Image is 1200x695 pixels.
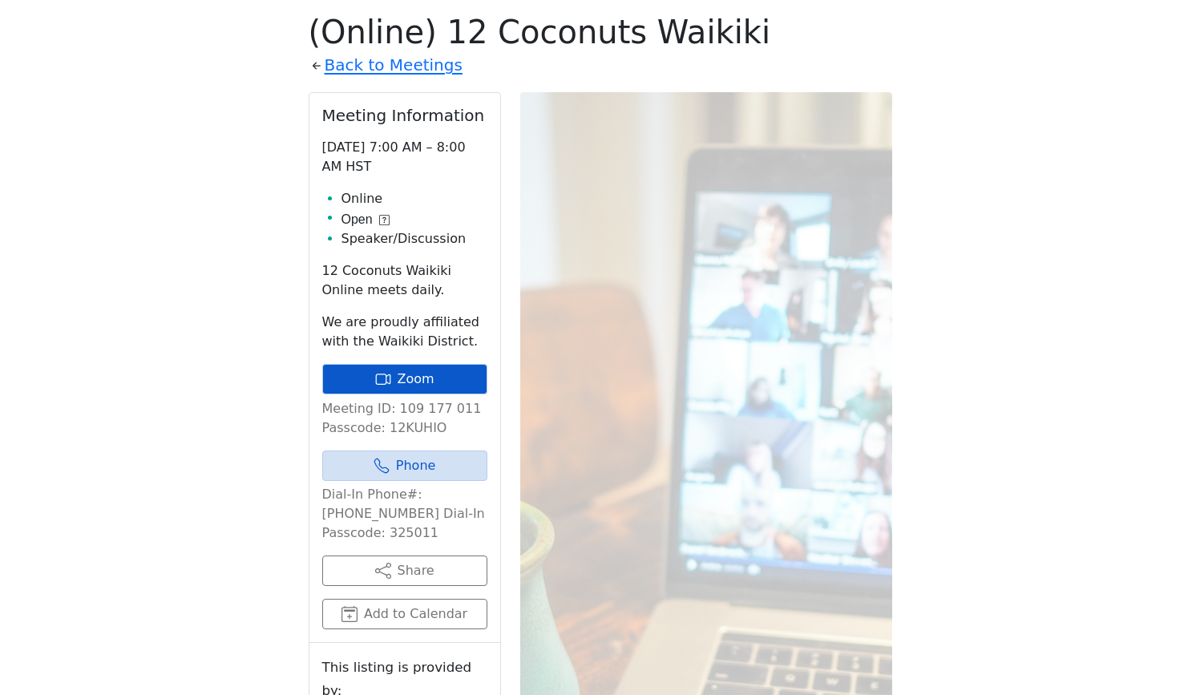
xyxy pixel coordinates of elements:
[322,138,487,176] p: [DATE] 7:00 AM – 8:00 AM HST
[322,106,487,125] h2: Meeting Information
[322,485,487,543] p: Dial-In Phone#: [PHONE_NUMBER] Dial-In Passcode: 325011
[322,364,487,394] a: Zoom
[322,399,487,438] p: Meeting ID: 109 177 011 Passcode: 12KUHIO
[322,451,487,481] a: Phone
[341,210,390,229] button: Open
[325,51,463,79] a: Back to Meetings
[341,210,373,229] span: Open
[322,261,487,300] p: 12 Coconuts Waikiki Online meets daily.
[341,229,487,249] li: Speaker/Discussion
[322,599,487,629] button: Add to Calendar
[341,189,487,208] li: Online
[322,556,487,586] button: Share
[322,313,487,351] p: We are proudly affiliated with the Waikiki District.
[309,13,892,51] h1: (Online) 12 Coconuts Waikiki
